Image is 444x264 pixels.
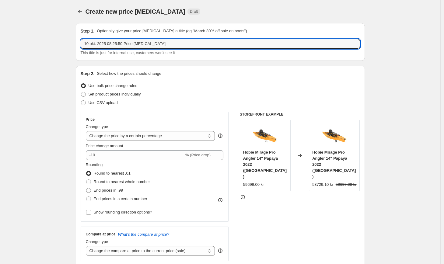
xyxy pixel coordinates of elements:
[86,144,123,148] span: Price change amount
[86,239,108,244] span: Change type
[86,232,116,237] h3: Compare at price
[97,71,161,77] p: Select how the prices should change
[253,123,277,148] img: PRO-ANGLER-14--PAYAPAYA-ORANGE_80x.jpg
[86,150,184,160] input: -15
[118,232,170,237] button: What's the compare at price?
[89,100,118,105] span: Use CSV upload
[94,171,131,175] span: Round to nearest .01
[94,196,147,201] span: End prices in a certain number
[81,50,175,55] span: This title is just for internal use, customers won't see it
[86,162,103,167] span: Rounding
[190,9,198,14] span: Draft
[94,179,150,184] span: Round to nearest whole number
[243,182,264,188] div: 59699.00 kr
[86,8,185,15] span: Create new price [MEDICAL_DATA]
[322,123,347,148] img: PRO-ANGLER-14--PAYAPAYA-ORANGE_80x.jpg
[86,117,95,122] h3: Price
[89,92,141,96] span: Set product prices individually
[76,7,84,16] button: Price change jobs
[217,248,223,254] div: help
[81,71,95,77] h2: Step 2.
[240,112,360,117] h6: STOREFRONT EXAMPLE
[89,83,137,88] span: Use bulk price change rules
[312,182,333,188] div: 53729.10 kr
[336,182,357,188] strike: 59699.00 kr
[94,188,123,193] span: End prices in .99
[312,150,356,179] span: Hobie Mirage Pro Angler 14" Papaya 2022 ([GEOGRAPHIC_DATA])
[217,133,223,139] div: help
[86,124,108,129] span: Change type
[81,39,360,49] input: 30% off holiday sale
[94,210,152,214] span: Show rounding direction options?
[97,28,247,34] p: Optionally give your price [MEDICAL_DATA] a title (eg "March 30% off sale on boots")
[185,153,211,157] span: % (Price drop)
[81,28,95,34] h2: Step 1.
[243,150,287,179] span: Hobie Mirage Pro Angler 14" Papaya 2022 ([GEOGRAPHIC_DATA])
